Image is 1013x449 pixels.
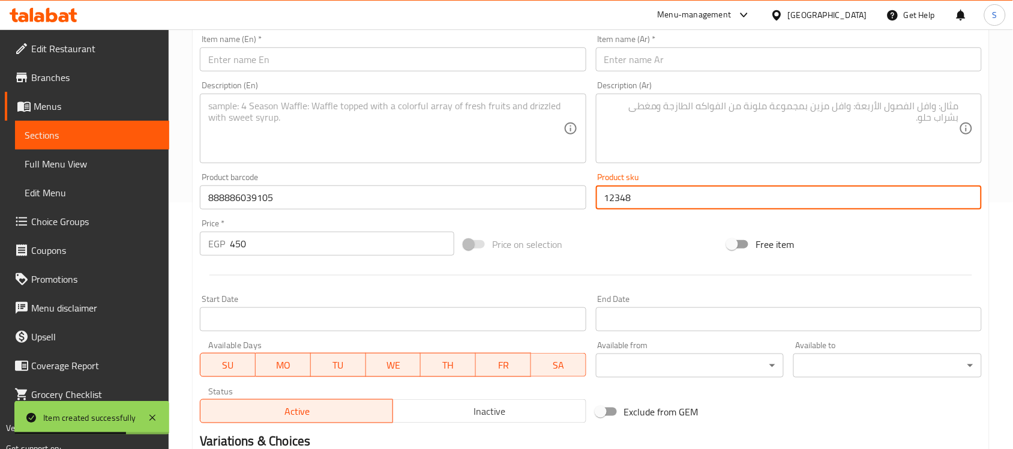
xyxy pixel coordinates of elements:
span: TU [316,357,361,374]
a: Menus [5,92,169,121]
span: Version: [6,420,35,436]
span: SA [536,357,582,374]
a: Sections [15,121,169,149]
button: FR [476,353,531,377]
span: Coverage Report [31,358,160,373]
span: Menus [34,99,160,113]
span: Coupons [31,243,160,258]
span: Active [205,403,388,420]
a: Promotions [5,265,169,294]
a: Branches [5,63,169,92]
span: Sections [25,128,160,142]
input: Please enter product barcode [200,185,586,209]
span: Menu disclaimer [31,301,160,315]
span: MO [260,357,306,374]
span: Inactive [398,403,581,420]
a: Edit Menu [15,178,169,207]
button: TU [311,353,366,377]
span: S [993,8,997,22]
input: Enter name Ar [596,47,982,71]
span: Choice Groups [31,214,160,229]
a: Choice Groups [5,207,169,236]
button: TH [421,353,476,377]
a: Full Menu View [15,149,169,178]
span: Upsell [31,330,160,344]
a: Grocery Checklist [5,380,169,409]
button: MO [256,353,311,377]
p: EGP [208,237,225,251]
button: Inactive [392,399,586,423]
div: [GEOGRAPHIC_DATA] [788,8,867,22]
a: Upsell [5,322,169,351]
input: Please enter price [230,232,454,256]
a: Coverage Report [5,351,169,380]
button: Active [200,399,393,423]
span: Edit Restaurant [31,41,160,56]
a: Coupons [5,236,169,265]
div: ​ [596,354,784,378]
div: ​ [793,354,982,378]
span: Price on selection [492,237,563,252]
a: Edit Restaurant [5,34,169,63]
input: Enter name En [200,47,586,71]
button: SU [200,353,256,377]
input: Please enter product sku [596,185,982,209]
span: Exclude from GEM [624,405,699,419]
span: WE [371,357,416,374]
button: SA [531,353,586,377]
span: Promotions [31,272,160,286]
span: Full Menu View [25,157,160,171]
span: Branches [31,70,160,85]
a: Menu disclaimer [5,294,169,322]
div: Menu-management [658,8,732,22]
span: SU [205,357,251,374]
span: FR [481,357,526,374]
span: TH [425,357,471,374]
span: Grocery Checklist [31,387,160,402]
span: Free item [756,237,794,252]
button: WE [366,353,421,377]
div: Item created successfully [43,411,136,424]
span: Edit Menu [25,185,160,200]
